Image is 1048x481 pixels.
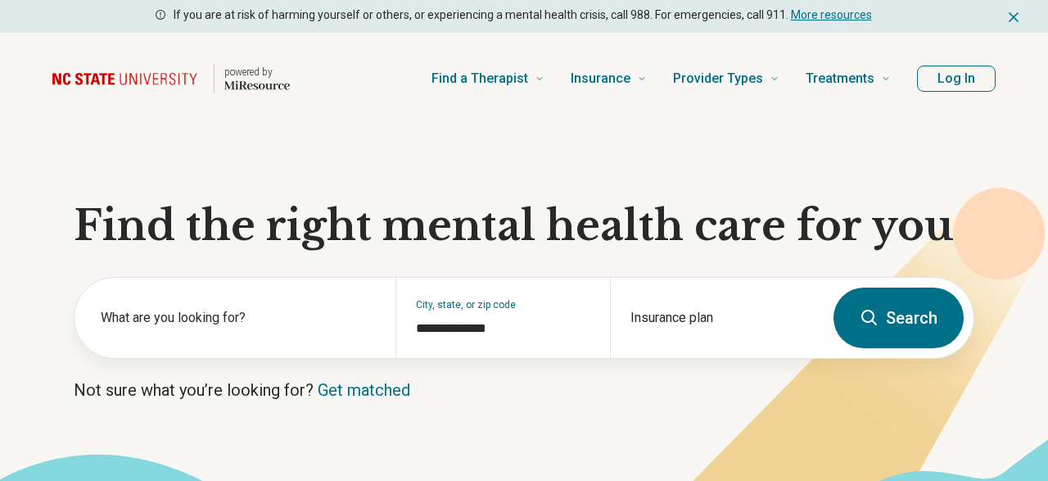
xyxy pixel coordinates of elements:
[791,8,872,21] a: More resources
[431,46,544,111] a: Find a Therapist
[74,379,974,402] p: Not sure what you’re looking for?
[224,66,290,79] p: powered by
[673,46,779,111] a: Provider Types
[673,67,763,90] span: Provider Types
[101,308,376,328] label: What are you looking for?
[52,52,290,105] a: Home page
[74,202,974,251] h1: Find the right mental health care for you
[431,67,528,90] span: Find a Therapist
[318,380,410,400] a: Get matched
[806,46,891,111] a: Treatments
[917,66,996,92] button: Log In
[571,46,647,111] a: Insurance
[571,67,630,90] span: Insurance
[1005,7,1022,26] button: Dismiss
[806,67,874,90] span: Treatments
[833,288,964,348] button: Search
[174,7,872,24] p: If you are at risk of harming yourself or others, or experiencing a mental health crisis, call 98...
